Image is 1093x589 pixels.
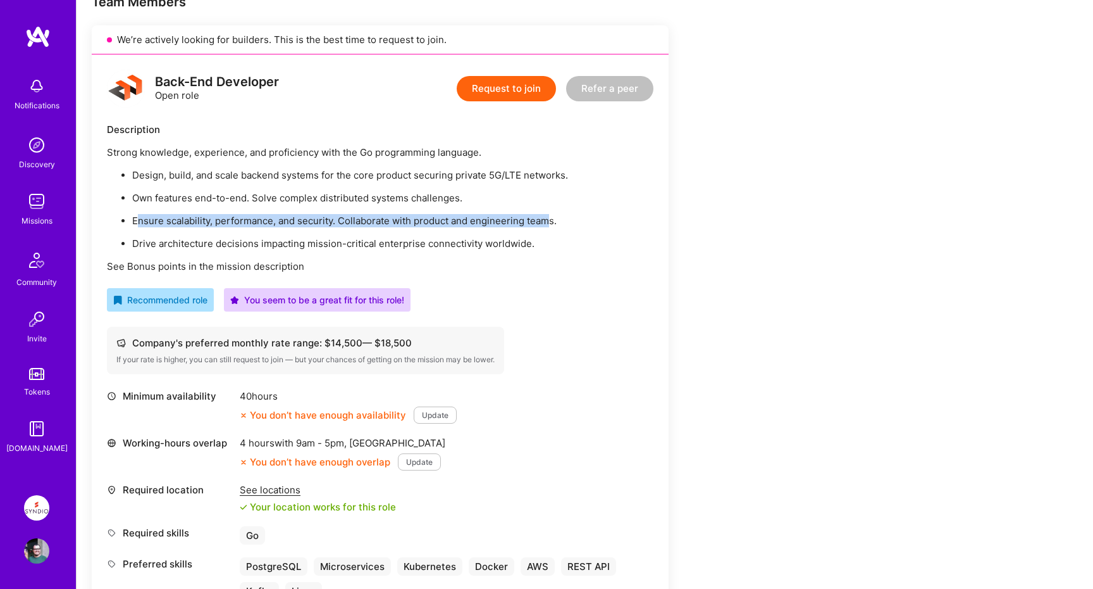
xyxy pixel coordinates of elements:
div: 40 hours [240,389,457,403]
i: icon World [107,438,116,448]
p: Drive architecture decisions impacting mission-critical enterprise connectivity worldwide. [132,237,653,250]
img: discovery [24,132,49,158]
div: Required skills [107,526,233,540]
div: Invite [27,332,47,345]
div: If your rate is higher, you can still request to join — but your chances of getting on the missio... [116,355,495,365]
button: Request to join [457,76,556,101]
img: tokens [29,368,44,380]
div: Missions [22,214,52,227]
img: Invite [24,307,49,332]
div: Preferred skills [107,557,233,571]
div: Description [107,123,653,136]
img: User Avatar [24,538,49,564]
div: You don’t have enough overlap [240,455,390,469]
a: User Avatar [21,538,52,564]
i: icon Tag [107,528,116,538]
div: Microservices [314,557,391,576]
i: icon Check [240,503,247,511]
p: Own features end-to-end. Solve complex distributed systems challenges. [132,191,653,205]
div: Tokens [24,385,50,398]
div: You seem to be a great fit for this role! [230,293,404,307]
a: Syndio: CCA Workflow Orchestration Migration [21,495,52,521]
div: Minimum availability [107,389,233,403]
i: icon CloseOrange [240,412,247,419]
div: Notifications [15,99,59,112]
span: 9am - 5pm , [293,437,349,449]
div: Open role [155,75,279,102]
div: PostgreSQL [240,557,307,576]
div: AWS [521,557,555,576]
p: Strong knowledge, experience, and proficiency with the Go programming language. [107,146,653,159]
i: icon Tag [107,559,116,569]
img: Community [22,245,52,275]
div: Community [16,275,57,289]
div: [DOMAIN_NAME] [6,441,68,455]
img: bell [24,73,49,99]
i: icon Clock [107,391,116,401]
div: Your location works for this role [240,500,396,514]
img: guide book [24,416,49,441]
i: icon Cash [116,338,126,348]
i: icon Location [107,485,116,495]
div: 4 hours with [GEOGRAPHIC_DATA] [240,436,445,450]
i: icon PurpleStar [230,296,239,305]
button: Update [398,453,441,471]
div: REST API [561,557,616,576]
img: logo [107,70,145,108]
div: Docker [469,557,514,576]
p: Ensure scalability, performance, and security. Collaborate with product and engineering teams. [132,214,653,227]
div: We’re actively looking for builders. This is the best time to request to join. [92,25,669,54]
p: Design, build, and scale backend systems for the core product securing private 5G/LTE networks. [132,168,653,182]
img: logo [25,25,51,48]
div: You don’t have enough availability [240,408,406,422]
div: Recommended role [113,293,207,307]
p: See Bonus points in the mission description [107,260,653,273]
div: Company's preferred monthly rate range: $ 14,500 — $ 18,500 [116,336,495,350]
img: Syndio: CCA Workflow Orchestration Migration [24,495,49,521]
div: Kubernetes [397,557,462,576]
div: Required location [107,483,233,497]
div: See locations [240,483,396,497]
div: Discovery [19,158,55,171]
div: Working-hours overlap [107,436,233,450]
div: Back-End Developer [155,75,279,89]
i: icon RecommendedBadge [113,296,122,305]
button: Refer a peer [566,76,653,101]
img: teamwork [24,189,49,214]
i: icon CloseOrange [240,459,247,466]
button: Update [414,407,457,424]
div: Go [240,526,265,545]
